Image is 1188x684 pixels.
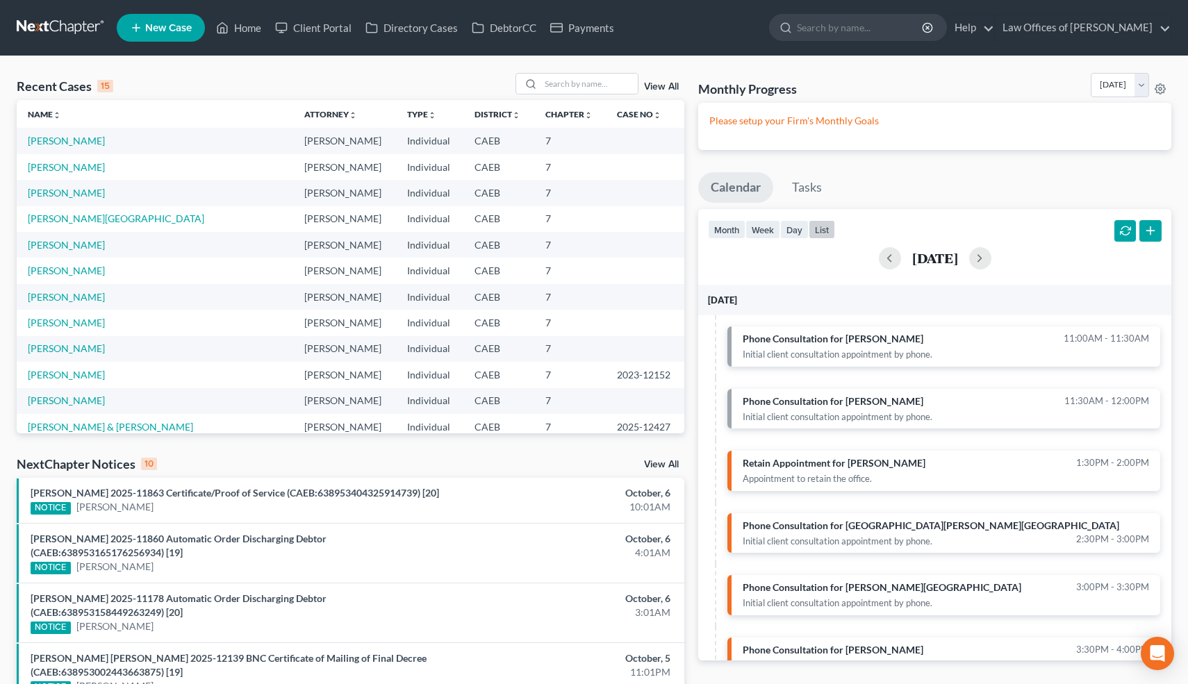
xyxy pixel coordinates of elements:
[534,154,607,180] td: 7
[644,460,679,469] a: View All
[28,109,61,119] a: Nameunfold_more
[466,651,670,665] div: October, 5
[466,532,670,546] div: October, 6
[463,258,534,283] td: CAEB
[145,23,192,33] span: New Case
[293,336,396,362] td: [PERSON_NAME]
[466,606,670,619] div: 3:01AM
[28,369,105,381] a: [PERSON_NAME]
[396,180,463,206] td: Individual
[28,187,105,199] a: [PERSON_NAME]
[76,560,154,574] a: [PERSON_NAME]
[727,389,1160,429] a: Phone Consultation for [PERSON_NAME]
[293,362,396,387] td: [PERSON_NAME]
[743,410,1149,424] div: Initial client consultation appointment by phone.
[1064,394,1149,408] span: 11:30am - 12:00pm
[1076,643,1149,656] span: 3:30pm - 4:00pm
[1076,581,1149,594] span: 3:00pm - 3:30pm
[534,232,607,258] td: 7
[31,652,427,678] a: [PERSON_NAME] [PERSON_NAME] 2025-12139 BNC Certificate of Mailing of Final Decree (CAEB:638953002...
[463,232,534,258] td: CAEB
[698,81,797,97] h3: Monthly Progress
[396,284,463,310] td: Individual
[293,284,396,310] td: [PERSON_NAME]
[745,220,780,239] button: week
[396,414,463,440] td: Individual
[28,421,193,433] a: [PERSON_NAME] & [PERSON_NAME]
[428,111,436,119] i: unfold_more
[743,535,1076,548] div: Initial client consultation appointment by phone.
[293,154,396,180] td: [PERSON_NAME]
[28,265,105,276] a: [PERSON_NAME]
[293,180,396,206] td: [PERSON_NAME]
[948,15,994,40] a: Help
[727,575,1160,615] a: Phone Consultation for [PERSON_NAME][GEOGRAPHIC_DATA]
[466,546,670,560] div: 4:01AM
[617,109,661,119] a: Case Nounfold_more
[534,310,607,335] td: 7
[606,414,684,440] td: 2025-12427
[780,220,809,239] button: day
[31,592,327,618] a: [PERSON_NAME] 2025-11178 Automatic Order Discharging Debtor (CAEB:638953158449263249) [20]
[209,15,268,40] a: Home
[653,111,661,119] i: unfold_more
[475,109,520,119] a: Districtunfold_more
[396,128,463,153] td: Individual
[534,362,607,387] td: 7
[534,388,607,414] td: 7
[743,348,1149,361] div: Initial client consultation appointment by phone.
[293,414,396,440] td: [PERSON_NAME]
[534,284,607,310] td: 7
[17,78,113,94] div: Recent Cases
[779,172,834,203] a: Tasks
[463,206,534,232] td: CAEB
[541,74,638,94] input: Search by name...
[545,109,593,119] a: Chapterunfold_more
[466,500,670,514] div: 10:01AM
[28,317,105,328] a: [PERSON_NAME]
[396,336,463,362] td: Individual
[293,128,396,153] td: [PERSON_NAME]
[534,258,607,283] td: 7
[293,388,396,414] td: [PERSON_NAME]
[396,362,463,387] td: Individual
[743,659,1149,672] div: Initial client consultation appointment by phone.
[543,15,621,40] a: Payments
[293,232,396,258] td: [PERSON_NAME]
[912,251,958,265] h2: [DATE]
[53,111,61,119] i: unfold_more
[584,111,593,119] i: unfold_more
[727,637,1160,678] a: Phone Consultation for [PERSON_NAME]
[1064,332,1149,345] span: 11:00am - 11:30am
[268,15,358,40] a: Client Portal
[809,220,835,239] button: list
[407,109,436,119] a: Typeunfold_more
[396,206,463,232] td: Individual
[1076,533,1149,546] span: 2:30pm - 3:00pm
[727,451,1160,491] a: Retain Appointment for [PERSON_NAME]
[466,592,670,606] div: October, 6
[396,154,463,180] td: Individual
[1076,456,1149,469] span: 1:30pm - 2:00pm
[534,206,607,232] td: 7
[463,180,534,206] td: CAEB
[534,414,607,440] td: 7
[31,487,439,499] a: [PERSON_NAME] 2025-11863 Certificate/Proof of Service (CAEB:638953404325914739) [20]
[28,291,105,303] a: [PERSON_NAME]
[463,154,534,180] td: CAEB
[727,326,1160,367] a: Phone Consultation for [PERSON_NAME]
[466,486,670,500] div: October, 6
[141,458,157,470] div: 10
[727,513,1160,553] a: Phone Consultation for [GEOGRAPHIC_DATA][PERSON_NAME][GEOGRAPHIC_DATA]
[28,239,105,251] a: [PERSON_NAME]
[644,82,679,92] a: View All
[534,336,607,362] td: 7
[293,206,396,232] td: [PERSON_NAME]
[466,665,670,679] div: 11:01PM
[465,15,543,40] a: DebtorCC
[463,336,534,362] td: CAEB
[396,310,463,335] td: Individual
[463,388,534,414] td: CAEB
[1141,637,1174,670] div: Open Intercom Messenger
[708,294,737,306] span: [DATE]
